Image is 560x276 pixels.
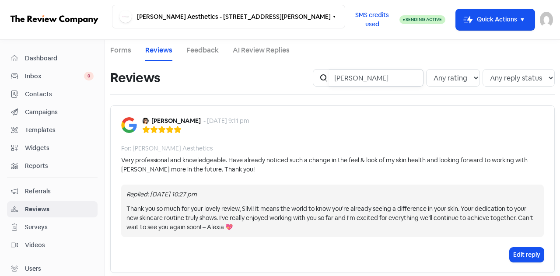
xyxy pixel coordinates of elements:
[7,140,98,156] a: Widgets
[25,90,94,99] span: Contacts
[121,117,137,133] img: Image
[406,17,442,22] span: Sending Active
[25,264,41,273] div: Users
[110,64,160,92] h1: Reviews
[7,50,98,66] a: Dashboard
[7,122,98,138] a: Templates
[329,69,423,87] input: Search
[25,143,94,153] span: Widgets
[7,86,98,102] a: Contacts
[25,161,94,171] span: Reports
[540,12,553,28] img: User
[510,248,544,262] button: Edit reply
[126,204,539,232] div: Thank you so much for your lovely review, Silvi! It means the world to know you're already seeing...
[7,183,98,199] a: Referrals
[186,45,219,56] a: Feedback
[25,126,94,135] span: Templates
[110,45,131,56] a: Forms
[399,14,445,25] a: Sending Active
[121,144,213,153] div: For: [PERSON_NAME] Aesthetics
[233,45,290,56] a: AI Review Replies
[25,241,94,250] span: Videos
[7,104,98,120] a: Campaigns
[84,72,94,80] span: 0
[145,45,172,56] a: Reviews
[142,118,149,124] img: Avatar
[151,116,201,126] b: [PERSON_NAME]
[25,223,94,232] span: Surveys
[121,156,544,174] div: Very professional and knowledgeable. Have already noticed such a change in the feel & look of my ...
[112,5,345,28] button: [PERSON_NAME] Aesthetics - [STREET_ADDRESS][PERSON_NAME]
[25,205,94,214] span: Reviews
[25,108,94,117] span: Campaigns
[25,187,94,196] span: Referrals
[25,54,94,63] span: Dashboard
[203,116,249,126] div: - [DATE] 9:11 pm
[7,68,98,84] a: Inbox 0
[25,72,84,81] span: Inbox
[7,237,98,253] a: Videos
[353,10,392,29] span: SMS credits used
[7,158,98,174] a: Reports
[345,14,399,24] a: SMS credits used
[7,201,98,217] a: Reviews
[456,9,535,30] button: Quick Actions
[126,190,197,198] i: Replied: [DATE] 10:27 pm
[7,219,98,235] a: Surveys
